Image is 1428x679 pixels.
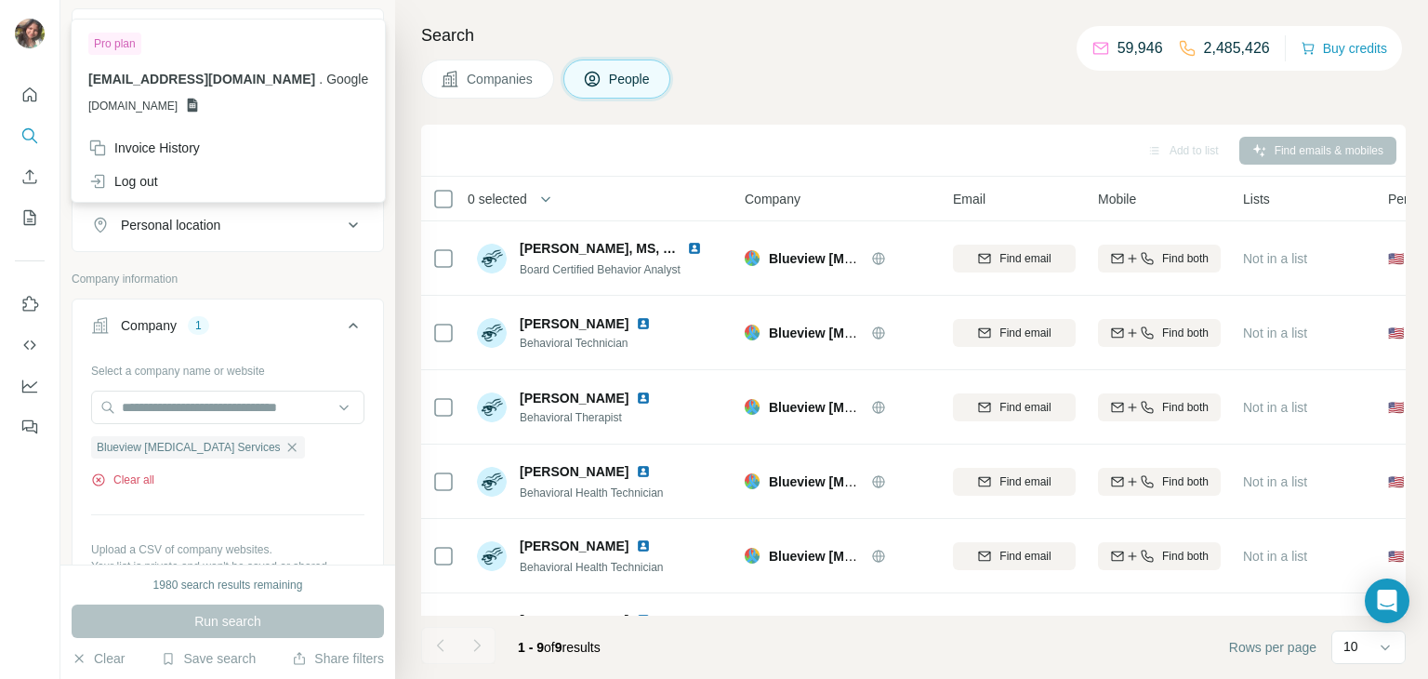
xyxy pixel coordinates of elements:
[477,541,507,571] img: Avatar
[1243,400,1307,415] span: Not in a list
[769,474,996,489] span: Blueview [MEDICAL_DATA] Services
[1388,324,1404,342] span: 🇺🇸
[636,613,651,628] img: LinkedIn logo
[769,549,996,564] span: Blueview [MEDICAL_DATA] Services
[769,400,996,415] span: Blueview [MEDICAL_DATA] Services
[1204,37,1270,60] p: 2,485,426
[999,548,1051,565] span: Find email
[520,335,673,352] span: Behavioral Technician
[1098,190,1136,208] span: Mobile
[999,325,1051,341] span: Find email
[636,539,651,553] img: LinkedIn logo
[153,577,303,593] div: 1980 search results remaining
[72,649,125,668] button: Clear
[73,203,383,247] button: Personal location
[1388,473,1404,491] span: 🇺🇸
[636,391,651,406] img: LinkedIn logo
[91,355,364,379] div: Select a company name or website
[91,558,364,575] p: Your list is private and won't be saved or shared.
[292,649,384,668] button: Share filters
[15,78,45,112] button: Quick start
[467,70,535,88] span: Companies
[1343,637,1358,656] p: 10
[15,119,45,153] button: Search
[544,640,555,655] span: of
[520,486,664,499] span: Behavioral Health Technician
[953,245,1076,273] button: Find email
[15,369,45,403] button: Dashboard
[520,241,700,256] span: [PERSON_NAME], MS, BCBA
[769,326,996,340] span: Blueview [MEDICAL_DATA] Services
[88,172,158,191] div: Log out
[745,190,800,208] span: Company
[636,464,651,479] img: LinkedIn logo
[520,537,628,555] span: [PERSON_NAME]
[1098,319,1221,347] button: Find both
[121,216,220,234] div: Personal location
[1098,468,1221,496] button: Find both
[1098,245,1221,273] button: Find both
[88,98,178,114] span: [DOMAIN_NAME]
[745,399,760,414] img: Logo of Blueview Autism Services
[520,263,681,276] span: Board Certified Behavior Analyst
[520,409,673,426] span: Behavioral Therapist
[15,160,45,193] button: Enrich CSV
[121,316,177,335] div: Company
[953,319,1076,347] button: Find email
[769,251,996,266] span: Blueview [MEDICAL_DATA] Services
[745,473,760,488] img: Logo of Blueview Autism Services
[15,201,45,234] button: My lists
[953,190,985,208] span: Email
[1098,542,1221,570] button: Find both
[1243,326,1307,340] span: Not in a list
[518,640,544,655] span: 1 - 9
[1388,249,1404,268] span: 🇺🇸
[188,317,209,334] div: 1
[15,287,45,321] button: Use Surfe on LinkedIn
[953,468,1076,496] button: Find email
[477,467,507,497] img: Avatar
[953,393,1076,421] button: Find email
[15,328,45,362] button: Use Surfe API
[88,33,141,55] div: Pro plan
[477,244,507,273] img: Avatar
[161,649,256,668] button: Save search
[1229,638,1316,657] span: Rows per page
[609,70,652,88] span: People
[1162,473,1209,490] span: Find both
[421,22,1406,48] h4: Search
[15,410,45,444] button: Feedback
[1098,393,1221,421] button: Find both
[999,473,1051,490] span: Find email
[636,316,651,331] img: LinkedIn logo
[1162,325,1209,341] span: Find both
[97,439,281,456] span: Blueview [MEDICAL_DATA] Services
[1243,190,1270,208] span: Lists
[1365,579,1409,623] div: Open Intercom Messenger
[555,640,562,655] span: 9
[326,72,368,87] span: Google
[745,325,760,339] img: Logo of Blueview Autism Services
[91,541,364,558] p: Upload a CSV of company websites.
[520,611,628,630] span: [PERSON_NAME]
[477,393,507,422] img: Avatar
[1388,547,1404,566] span: 🇺🇸
[1243,549,1307,564] span: Not in a list
[477,616,507,646] div: MQ
[999,399,1051,416] span: Find email
[88,139,200,157] div: Invoice History
[745,548,760,563] img: Logo of Blueview Autism Services
[1162,548,1209,565] span: Find both
[319,72,323,87] span: .
[1117,37,1163,60] p: 59,946
[73,303,383,355] button: Company1
[88,72,315,87] span: [EMAIL_ADDRESS][DOMAIN_NAME]
[520,561,664,574] span: Behavioral Health Technician
[1243,251,1307,266] span: Not in a list
[745,250,760,265] img: Logo of Blueview Autism Services
[72,271,384,287] p: Company information
[15,19,45,48] img: Avatar
[520,314,628,333] span: [PERSON_NAME]
[1243,474,1307,489] span: Not in a list
[1301,35,1387,61] button: Buy credits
